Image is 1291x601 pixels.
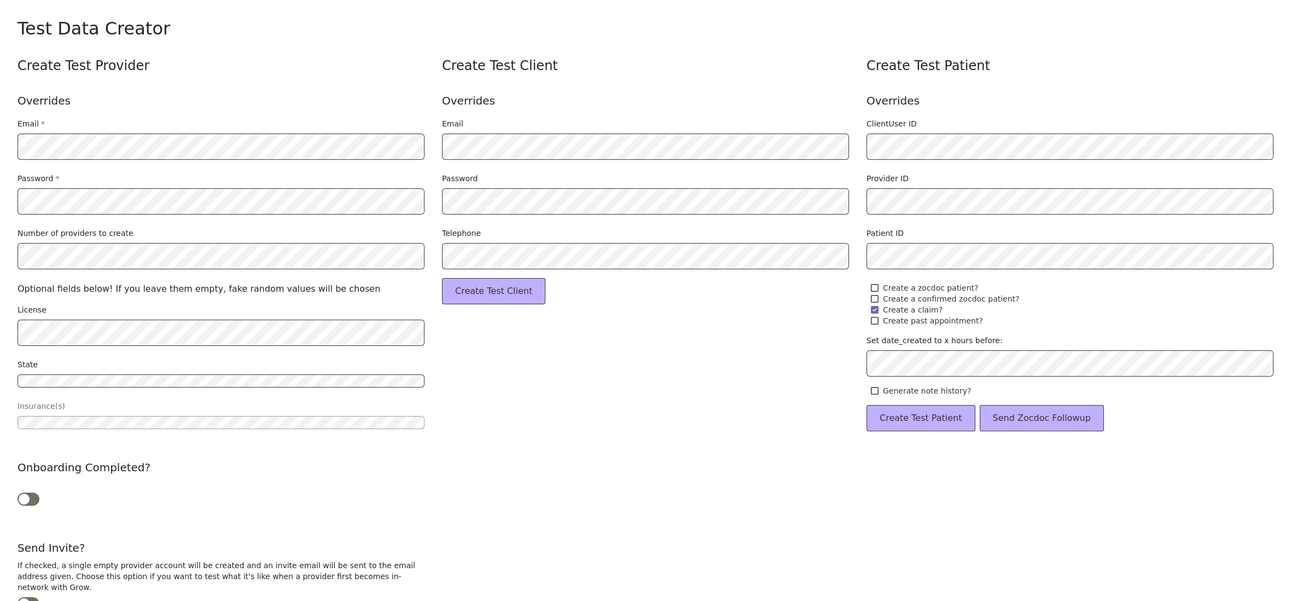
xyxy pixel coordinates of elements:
[883,315,983,326] span: Create past appointment?
[442,173,478,184] label: Password
[867,228,904,239] label: Patient ID
[883,385,971,396] span: Generate note history?
[18,416,424,429] button: open menu
[442,57,849,74] div: Create Test Client
[867,173,909,184] label: Provider ID
[18,560,424,593] div: If checked, a single empty provider account will be created and an invite email will be sent to t...
[18,401,65,412] label: Insurance(s)
[18,18,1273,39] div: Test Data Creator
[980,405,1104,431] button: Send Zocdoc Followup
[18,460,150,475] label: Onboarding Completed?
[18,228,133,239] label: Number of providers to create
[442,92,849,109] div: Overrides
[867,405,975,431] button: Create Test Patient
[18,359,38,370] label: State
[442,228,481,239] label: Telephone
[18,57,424,74] div: Create Test Provider
[18,118,45,129] label: Email
[18,540,85,556] label: Send Invite?
[883,293,1020,304] span: Create a confirmed zocdoc patient?
[883,304,943,315] span: Create a claim?
[18,374,424,388] button: open menu
[867,57,1273,74] div: Create Test Patient
[442,278,545,304] button: Create Test Client
[867,118,917,129] label: ClientUser ID
[18,173,59,184] label: Password
[18,304,46,315] label: License
[867,335,1003,346] label: Set date_created to x hours before:
[18,92,424,109] div: Overrides
[442,118,463,129] label: Email
[867,92,1273,109] div: Overrides
[883,282,978,293] span: Create a zocdoc patient?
